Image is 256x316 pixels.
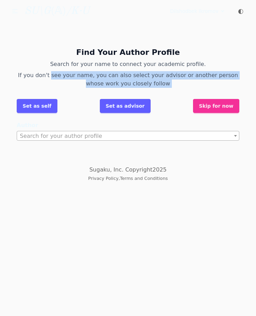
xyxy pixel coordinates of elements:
[17,71,239,88] p: If you don't see your name, you can also select your advisor or another person whose work you clo...
[193,99,239,113] button: Skip for now
[152,166,167,173] span: 2025
[100,99,151,113] button: Set as advisor
[66,6,89,16] i: /K·U
[17,121,239,130] label: Author
[20,133,102,139] span: Search for your author profile
[238,8,243,14] span: ◐
[24,5,89,17] a: SU\G(𝔸)/K·U
[234,4,248,18] button: ◐
[17,131,239,141] span: Search for your author profile
[17,47,239,57] h2: Find Your Author Profile
[88,176,168,181] small: ,
[170,8,218,15] span: Dilshodbek Ikromov
[88,176,119,181] a: Privacy Policy
[17,60,239,68] p: Search for your name to connect your academic profile.
[170,8,225,15] summary: Dilshodbek Ikromov
[120,176,168,181] a: Terms and Conditions
[17,99,57,113] button: Set as self
[24,6,51,16] i: SU\G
